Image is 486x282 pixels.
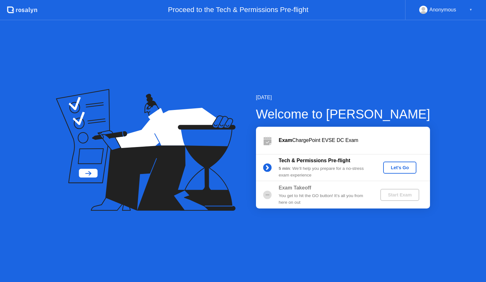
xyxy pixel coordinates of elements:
b: Exam [279,138,292,143]
div: You get to hit the GO button! It’s all you from here on out [279,193,370,206]
div: Anonymous [429,6,456,14]
div: Welcome to [PERSON_NAME] [256,105,430,124]
button: Start Exam [380,189,419,201]
div: : We’ll help you prepare for a no-stress exam experience [279,165,370,178]
div: ▼ [469,6,472,14]
b: 5 min [279,166,290,171]
button: Let's Go [383,162,416,174]
b: Exam Takeoff [279,185,311,190]
div: [DATE] [256,94,430,101]
div: Start Exam [383,192,417,197]
div: Let's Go [386,165,414,170]
b: Tech & Permissions Pre-flight [279,158,350,163]
div: ChargePoint EVSE DC Exam [279,137,430,144]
